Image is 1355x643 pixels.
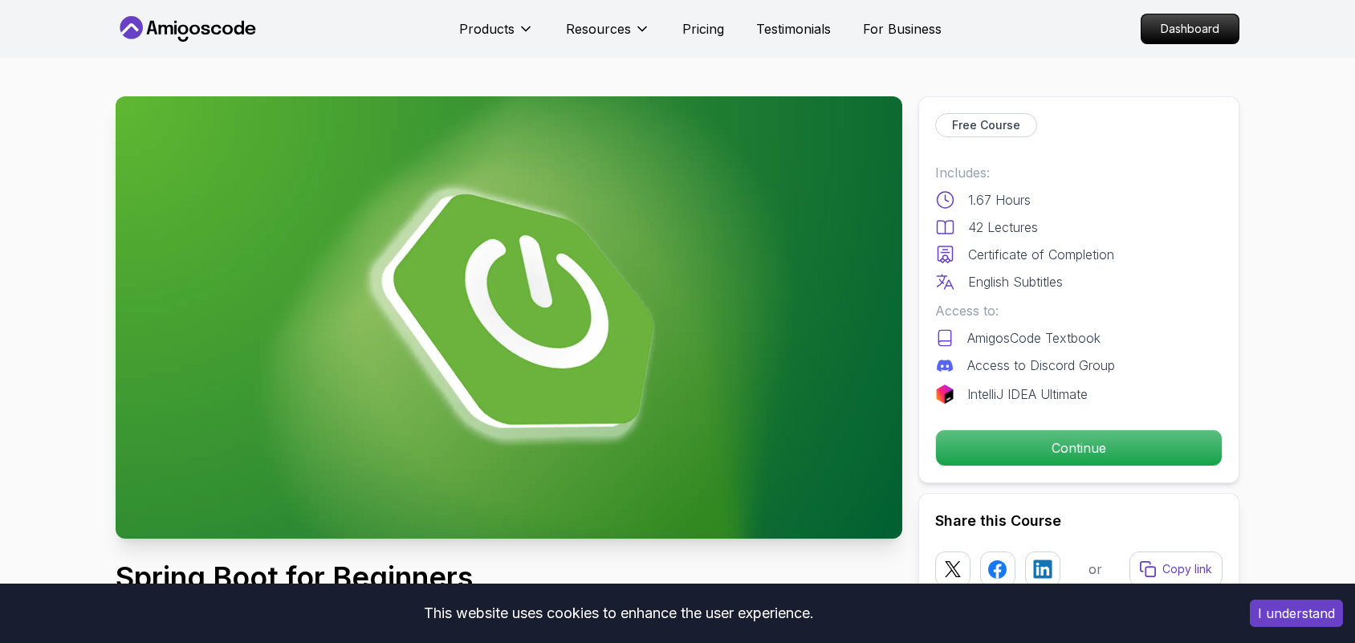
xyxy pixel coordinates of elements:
p: 42 Lectures [968,218,1038,237]
a: Dashboard [1141,14,1239,44]
a: Pricing [682,19,724,39]
iframe: chat widget [1050,287,1339,571]
p: Resources [566,19,631,39]
p: IntelliJ IDEA Ultimate [967,385,1088,404]
a: Testimonials [756,19,831,39]
h2: Share this Course [935,510,1223,532]
button: Products [459,19,534,51]
p: English Subtitles [968,272,1063,291]
img: jetbrains logo [935,385,954,404]
button: Resources [566,19,650,51]
img: spring-boot-for-beginners_thumbnail [116,96,902,539]
p: Certificate of Completion [968,245,1114,264]
p: Access to Discord Group [967,356,1115,375]
iframe: chat widget [1288,579,1339,627]
p: Products [459,19,515,39]
div: This website uses cookies to enhance the user experience. [12,596,1226,631]
p: Free Course [952,117,1020,133]
button: Accept cookies [1250,600,1343,627]
p: 1.67 Hours [968,190,1031,210]
p: Access to: [935,301,1223,320]
button: Continue [935,429,1223,466]
p: AmigosCode Textbook [967,328,1101,348]
h1: Spring Boot for Beginners [116,561,694,593]
p: Continue [936,430,1222,466]
a: For Business [863,19,942,39]
p: Includes: [935,163,1223,182]
p: Dashboard [1141,14,1239,43]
